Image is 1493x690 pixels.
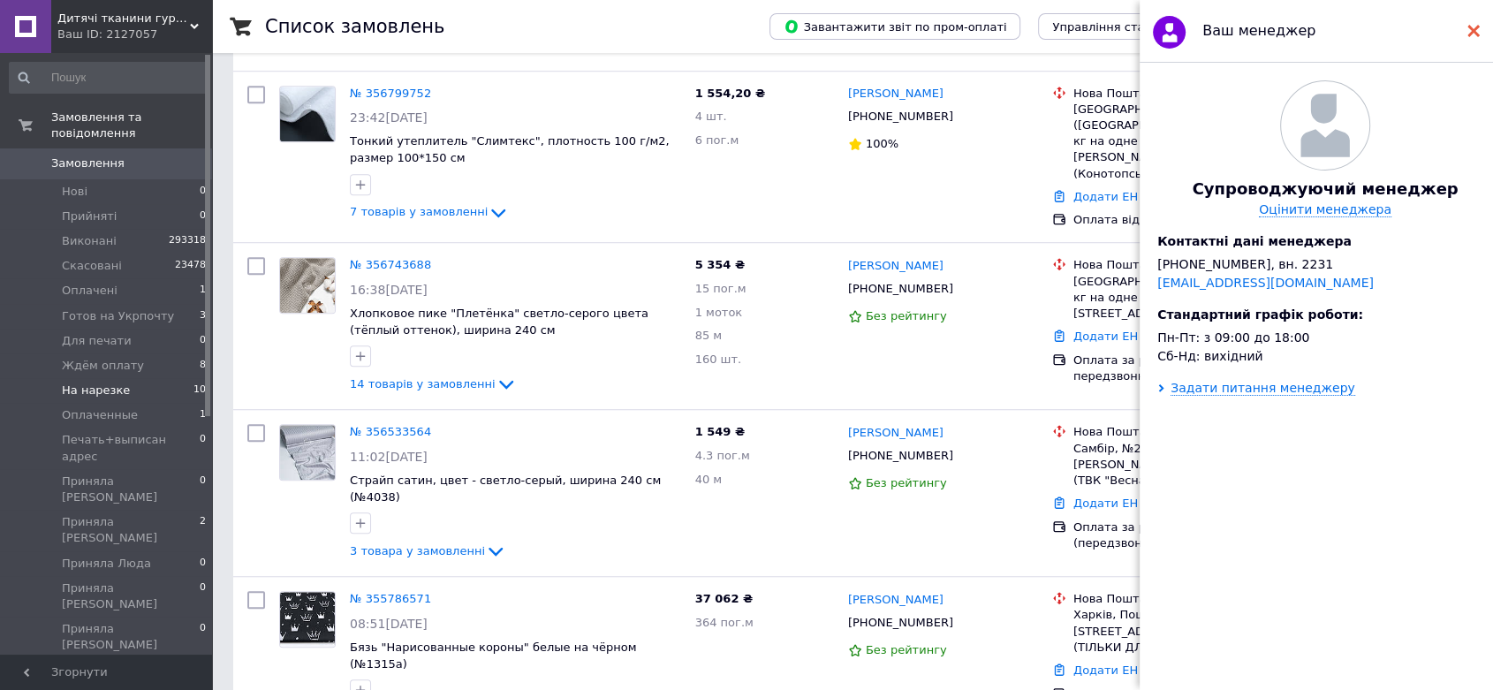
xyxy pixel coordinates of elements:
div: Оплата за реквізитами (передзвоніть мені для уточнень) [1073,519,1283,551]
button: Завантажити звіт по пром-оплаті [769,13,1020,40]
div: Задати питання менеджеру [1171,381,1355,396]
span: 0 [200,556,206,572]
span: Без рейтингу [866,309,947,322]
span: 0 [200,580,206,612]
div: [PHONE_NUMBER], вн. 2231 [1157,257,1493,271]
a: Фото товару [279,424,336,481]
button: Управління статусами [1038,13,1201,40]
span: 4 шт. [695,110,727,123]
a: № 356533564 [350,425,431,438]
span: 1 549 ₴ [695,425,745,438]
span: Виконані [62,233,117,249]
span: Приняла Люда [62,556,151,572]
span: Приняла [PERSON_NAME] [62,474,200,505]
a: № 356799752 [350,87,431,100]
span: Оплаченные [62,407,138,423]
span: 0 [200,621,206,653]
span: 293318 [169,233,206,249]
a: [EMAIL_ADDRESS][DOMAIN_NAME] [1157,276,1374,290]
span: 5 354 ₴ [695,258,745,271]
span: 15 пог.м [695,282,746,295]
span: 160 шт. [695,353,742,366]
span: Замовлення та повідомлення [51,110,212,141]
a: Оцінити менеджера [1259,202,1391,217]
a: Фото товару [279,591,336,648]
a: Додати ЕН [1073,330,1138,343]
div: Нова Пошта [1073,257,1283,273]
div: Харків, Поштомат №22100: вул. [STREET_ADDRESS], під’їзд №1 (ТІЛЬКИ ДЛЯ МЕШКАНЦІВ) [1073,607,1283,656]
span: Без рейтингу [866,643,947,656]
div: Оплата за реквізитами (не передзвонювати) [1073,353,1283,384]
span: 364 пог.м [695,616,754,629]
a: Додати ЕН [1073,663,1138,677]
span: 16:38[DATE] [350,283,428,297]
div: Нова Пошта [1073,86,1283,102]
a: Додати ЕН [1073,190,1138,203]
div: Контактні дані менеджера [1157,234,1493,248]
span: Дитячі тканини гуртом і в роздріб [57,11,190,27]
span: 40 м [695,473,722,486]
div: Сб-Нд: вихідний [1157,349,1493,363]
span: 4.3 пог.м [695,449,750,462]
span: Замовлення [51,155,125,171]
a: Тонкий утеплитель "Слимтекс", плотность 100 г/м2, размер 100*150 см [350,134,670,164]
div: Ваш ID: 2127057 [57,27,212,42]
span: 23:42[DATE] [350,110,428,125]
span: Приняла [PERSON_NAME] [62,621,200,653]
span: 7 товарів у замовленні [350,205,488,218]
span: 10 [193,383,206,398]
div: Самбір, №2 (до 30 кг): вул. Б. [PERSON_NAME][STREET_ADDRESS] (ТВК "Весна") [1073,441,1283,489]
span: На нарезке [62,383,130,398]
span: 3 [200,308,206,324]
span: 0 [200,333,206,349]
a: Хлопковое пике "Плетёнка" светло-серого цвета (тёплый оттенок), ширина 240 см [350,307,648,337]
span: Приняла [PERSON_NAME] [62,580,200,612]
span: Приняла [PERSON_NAME] [62,514,200,546]
span: 11:02[DATE] [350,450,428,464]
span: Для печати [62,333,132,349]
a: Додати ЕН [1073,497,1138,510]
span: 0 [200,209,206,224]
span: [PHONE_NUMBER] [848,616,953,629]
a: 7 товарів у замовленні [350,205,509,218]
span: Оплачені [62,283,117,299]
span: 14 товарів у замовленні [350,377,496,390]
a: Фото товару [279,86,336,142]
span: 2 [200,514,206,546]
span: Ждём оплату [62,358,144,374]
a: Бязь "Нарисованные короны" белые на чёрном (№1315а) [350,641,636,671]
a: 3 товара у замовленні [350,544,506,557]
span: Печать+выписан адрес [62,432,200,464]
span: Готов на Укрпочту [62,308,174,324]
div: Стандартний графік роботи: [1157,307,1493,322]
span: 8 [200,358,206,374]
span: Скасовані [62,258,122,274]
span: 3 товара у замовленні [350,544,485,557]
span: 1 моток [695,306,743,319]
div: Оплата від ФОП [1073,212,1283,228]
a: [PERSON_NAME] [848,592,944,609]
a: [PERSON_NAME] [848,425,944,442]
span: 6 пог.м [695,133,739,147]
span: 1 [200,407,206,423]
span: 0 [200,432,206,464]
span: Завантажити звіт по пром-оплаті [784,19,1006,34]
a: Страйп сатин, цвет - светло-серый, ширина 240 см (№4038) [350,474,661,504]
a: [PERSON_NAME] [848,258,944,275]
span: 1 [200,283,206,299]
span: 08:51[DATE] [350,617,428,631]
a: № 356743688 [350,258,431,271]
div: Нова Пошта [1073,591,1283,607]
input: Пошук [9,62,208,94]
span: 0 [200,184,206,200]
span: Нові [62,184,87,200]
div: [GEOGRAPHIC_DATA], №85 (до 30 кг на одне місце): просп. [STREET_ADDRESS] [1073,274,1283,322]
span: 85 м [695,329,722,342]
span: Без рейтингу [866,476,947,489]
a: 14 товарів у замовленні [350,377,517,390]
h1: Список замовлень [265,16,444,37]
